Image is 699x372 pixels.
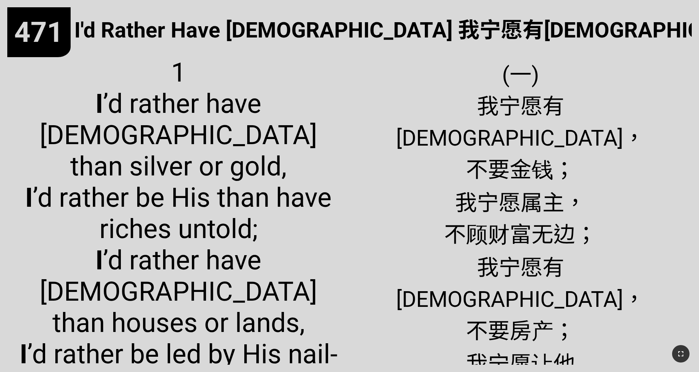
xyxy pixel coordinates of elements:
[25,182,33,213] b: I
[14,16,63,49] span: 471
[95,88,103,119] b: I
[95,245,103,276] b: I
